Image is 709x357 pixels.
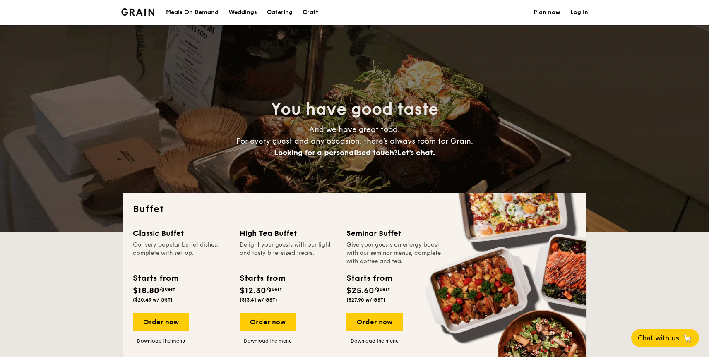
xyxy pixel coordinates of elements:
span: ($27.90 w/ GST) [346,297,385,303]
div: Order now [133,313,189,331]
div: Starts from [133,272,178,285]
span: /guest [374,286,390,292]
a: Download the menu [133,338,189,344]
span: ($20.49 w/ GST) [133,297,173,303]
div: Order now [346,313,403,331]
span: Let's chat. [397,148,435,157]
span: And we have great food. For every guest and any occasion, there’s always room for Grain. [236,125,473,157]
span: Looking for a personalised touch? [274,148,397,157]
span: $18.80 [133,286,159,296]
img: Grain [121,8,155,16]
div: Seminar Buffet [346,228,443,239]
span: $25.60 [346,286,374,296]
div: Classic Buffet [133,228,230,239]
div: High Tea Buffet [240,228,336,239]
span: /guest [159,286,175,292]
span: $12.30 [240,286,266,296]
span: /guest [266,286,282,292]
a: Logotype [121,8,155,16]
div: Order now [240,313,296,331]
div: Our very popular buffet dishes, complete with set-up. [133,241,230,266]
span: 🦙 [683,333,692,343]
span: Chat with us [638,334,679,342]
a: Download the menu [240,338,296,344]
a: Download the menu [346,338,403,344]
button: Chat with us🦙 [631,329,699,347]
div: Starts from [346,272,392,285]
span: ($13.41 w/ GST) [240,297,277,303]
h2: Buffet [133,203,577,216]
span: You have good taste [271,99,438,119]
div: Give your guests an energy boost with our seminar menus, complete with coffee and tea. [346,241,443,266]
div: Delight your guests with our light and tasty bite-sized treats. [240,241,336,266]
div: Starts from [240,272,285,285]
